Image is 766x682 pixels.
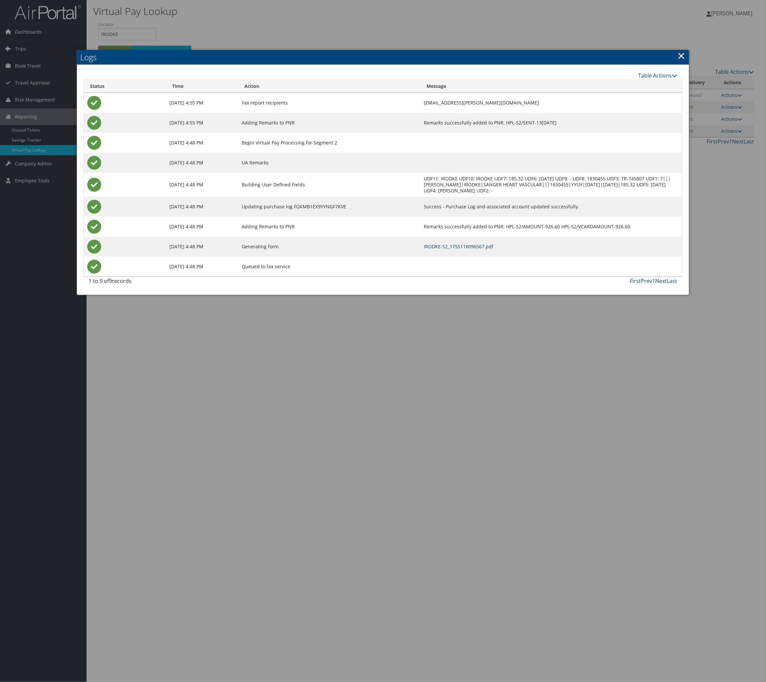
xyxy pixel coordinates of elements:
[89,277,228,288] div: 1 to 9 of records
[238,133,420,153] td: Begin Virtual Pay Processing for Segment 2
[166,133,238,153] td: [DATE] 4:48 PM
[238,153,420,173] td: UA Remarks
[420,217,682,237] td: Remarks successfully added to PNR: HPL-S2/AMOUNT-926.60 HPL-S2/VCARDAMOUNT-926.60
[166,93,238,113] td: [DATE] 4:55 PM
[641,277,652,285] a: Prev
[238,173,420,197] td: Building User Defined Fields
[420,80,682,93] th: Message: activate to sort column ascending
[109,277,112,285] span: 9
[166,80,238,93] th: Time: activate to sort column ascending
[420,113,682,133] td: Remarks successfully added to PNR: HPL-S2/SENT-13[DATE]
[238,217,420,237] td: Adding Remarks to PNR
[166,197,238,217] td: [DATE] 4:48 PM
[238,257,420,277] td: Queued to fax service
[166,113,238,133] td: [DATE] 4:55 PM
[166,217,238,237] td: [DATE] 4:48 PM
[238,93,420,113] td: Fax report recipients
[166,257,238,277] td: [DATE] 4:48 PM
[638,72,677,79] a: Table Actions
[166,237,238,257] td: [DATE] 4:48 PM
[655,277,667,285] a: Next
[424,243,493,250] a: IRODKE-S2_1755118096567.pdf
[238,197,420,217] td: Updating purchase log FGKMB1EX9YYNGF7KVE
[420,93,682,113] td: [EMAIL_ADDRESS][PERSON_NAME][DOMAIN_NAME]
[652,277,655,285] a: 1
[238,113,420,133] td: Adding Remarks to PNR
[420,197,682,217] td: Success - Purchase Log and associated account updated successfully.
[678,49,685,62] a: Close
[166,153,238,173] td: [DATE] 4:48 PM
[166,173,238,197] td: [DATE] 4:48 PM
[420,173,682,197] td: UDF11: IRODKE UDF10: IRODKE UDF7: 185.32 UDF6: [DATE] UDF9: - UDF8: 1830455 UDF3: TR-745807 UDF1:...
[77,50,689,65] h2: Logs
[84,80,166,93] th: Status: activate to sort column ascending
[630,277,641,285] a: First
[238,80,420,93] th: Action: activate to sort column ascending
[667,277,677,285] a: Last
[238,237,420,257] td: Generating form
